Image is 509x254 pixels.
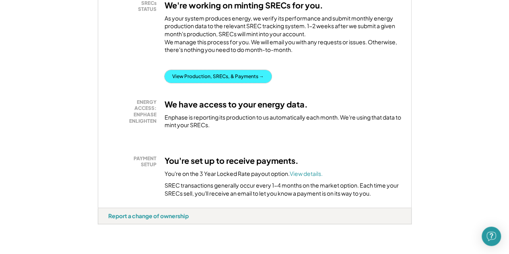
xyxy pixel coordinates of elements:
[165,170,323,178] div: You're on the 3 Year Locked Rate payout option.
[165,70,272,83] button: View Production, SRECs, & Payments →
[165,14,401,58] div: As your system produces energy, we verify its performance and submit monthly energy production da...
[112,99,157,124] div: ENERGY ACCESS: ENPHASE ENLIGHTEN
[165,182,401,197] div: SREC transactions generally occur every 1-4 months on the market option. Each time your SRECs sel...
[165,99,308,109] h3: We have access to your energy data.
[108,212,189,219] div: Report a change of ownership
[290,170,323,177] a: View details.
[165,155,299,166] h3: You're set up to receive payments.
[112,155,157,168] div: PAYMENT SETUP
[98,224,125,227] div: 5jqsfypk - VA Distributed
[165,114,401,129] div: Enphase is reporting its production to us automatically each month. We're using that data to mint...
[482,227,501,246] div: Open Intercom Messenger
